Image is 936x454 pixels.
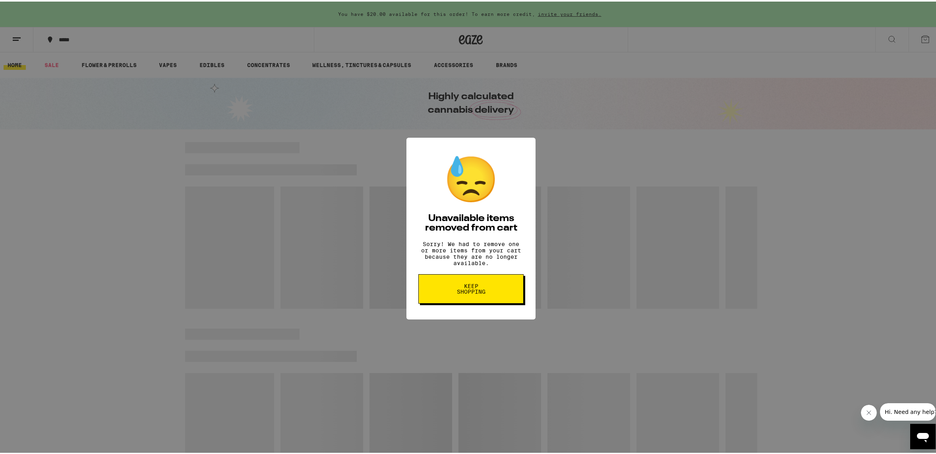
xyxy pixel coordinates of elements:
div: 😓 [443,152,499,204]
iframe: Button to launch messaging window [910,422,936,448]
p: Sorry! We had to remove one or more items from your cart because they are no longer available. [418,239,524,265]
span: Keep Shopping [451,282,491,293]
iframe: Message from company [880,402,936,419]
iframe: Close message [861,403,877,419]
h2: Unavailable items removed from cart [418,212,524,231]
span: Hi. Need any help? [5,6,57,12]
button: Keep Shopping [418,273,524,302]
